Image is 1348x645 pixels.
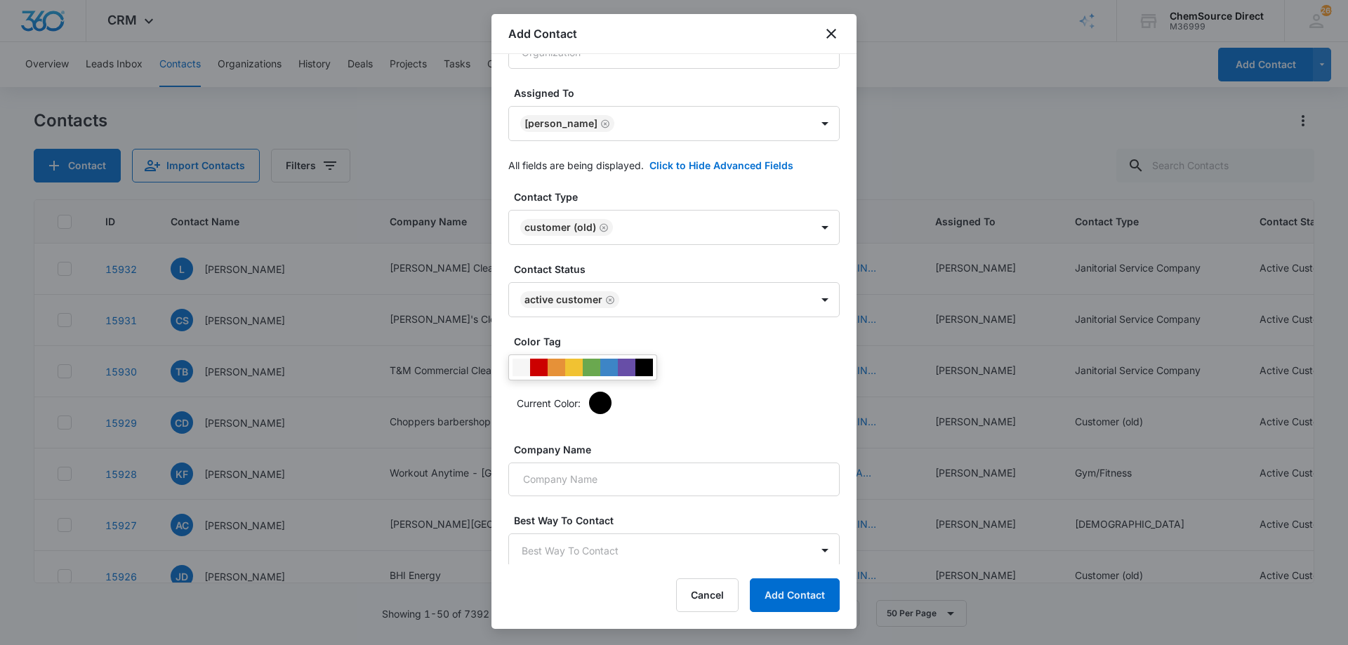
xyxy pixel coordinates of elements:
h1: Add Contact [508,25,577,42]
div: #000000 [635,359,653,376]
button: close [823,25,840,42]
div: #3d85c6 [600,359,618,376]
div: #F6F6F6 [513,359,530,376]
button: Cancel [676,578,739,612]
label: Best Way To Contact [514,513,845,528]
label: Contact Type [514,189,845,204]
label: Assigned To [514,86,845,100]
div: Remove Josh Phipps [597,119,610,128]
div: #6aa84f [583,359,600,376]
div: Active Customer [524,295,602,305]
div: Remove Active Customer [602,295,615,305]
input: Company Name [508,463,840,496]
div: Remove Customer (old) [596,222,609,232]
div: #CC0000 [530,359,548,376]
label: Color Tag [514,334,845,349]
label: Contact Status [514,262,845,277]
div: [PERSON_NAME] [524,119,597,128]
div: #674ea7 [618,359,635,376]
p: All fields are being displayed. [508,158,644,173]
button: Add Contact [750,578,840,612]
button: Click to Hide Advanced Fields [649,158,793,173]
div: #e69138 [548,359,565,376]
div: #f1c232 [565,359,583,376]
p: Current Color: [517,396,581,411]
label: Company Name [514,442,845,457]
div: Customer (old) [524,222,596,232]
